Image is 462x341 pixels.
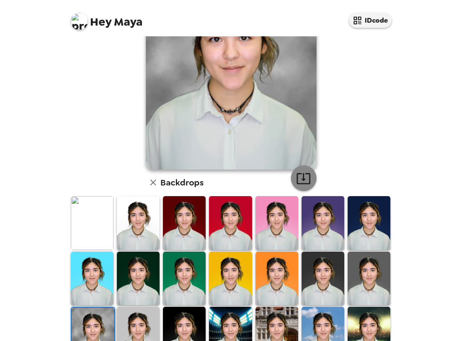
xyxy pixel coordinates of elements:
button: IDcode [349,13,392,28]
span: Maya [71,9,142,28]
h6: Backdrops [160,176,203,189]
span: Hey [90,14,111,29]
img: Original [71,196,113,250]
img: profile pic [71,13,88,30]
